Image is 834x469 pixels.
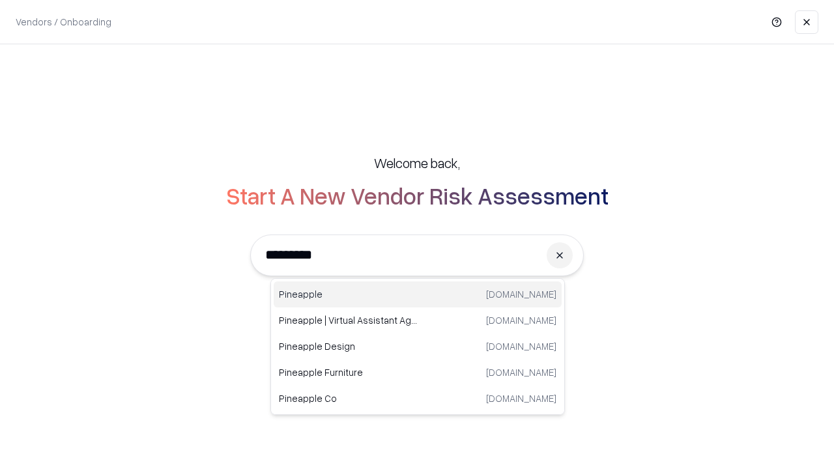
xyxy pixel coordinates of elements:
[270,278,565,415] div: Suggestions
[486,339,556,353] p: [DOMAIN_NAME]
[486,287,556,301] p: [DOMAIN_NAME]
[226,182,609,208] h2: Start A New Vendor Risk Assessment
[279,339,418,353] p: Pineapple Design
[279,313,418,327] p: Pineapple | Virtual Assistant Agency
[279,287,418,301] p: Pineapple
[486,313,556,327] p: [DOMAIN_NAME]
[279,365,418,379] p: Pineapple Furniture
[486,365,556,379] p: [DOMAIN_NAME]
[374,154,460,172] h5: Welcome back,
[279,391,418,405] p: Pineapple Co
[16,15,111,29] p: Vendors / Onboarding
[486,391,556,405] p: [DOMAIN_NAME]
